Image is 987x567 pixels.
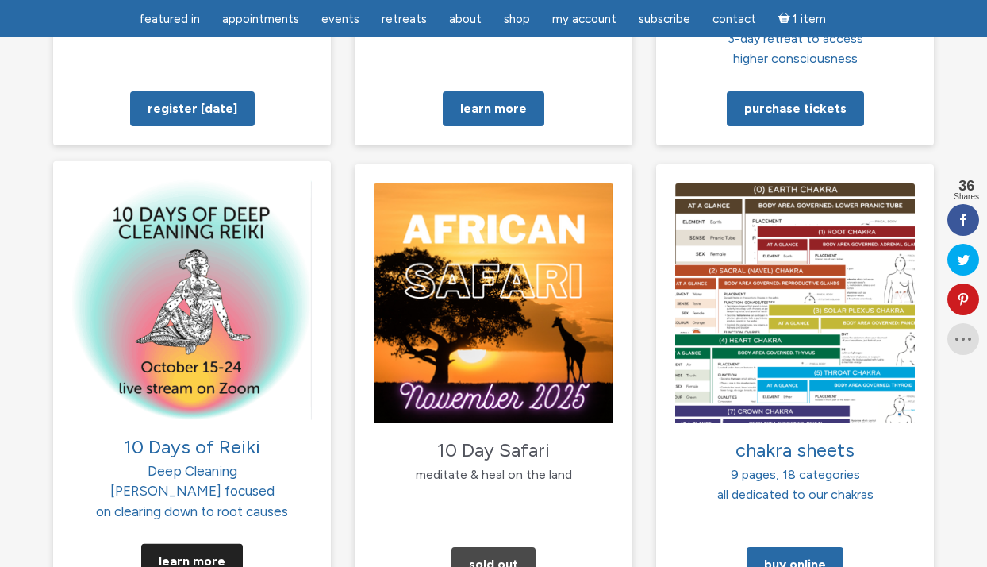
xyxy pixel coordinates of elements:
span: 10 Days of Reiki [124,434,260,457]
span: Subscribe [639,12,690,26]
span: 9 pages, 18 categories [731,467,860,482]
a: Cart1 item [769,2,836,35]
span: meditate & heal on the land [416,467,572,482]
span: Shop [504,12,530,26]
span: on clearing down to root causes [96,503,288,519]
span: About [449,12,482,26]
a: Retreats [372,4,436,35]
a: Contact [703,4,766,35]
a: About [440,4,491,35]
span: 36 [954,179,979,193]
span: Events [321,12,359,26]
a: Register [DATE] [130,91,255,126]
a: My Account [543,4,626,35]
span: all dedicated to our chakras [717,487,874,502]
span: higher consciousness [733,51,858,66]
span: Contact [712,12,756,26]
span: 1 item [793,13,826,25]
span: Deep Cleaning [PERSON_NAME] focused [110,440,275,499]
span: 3-day retreat to access [728,31,863,46]
i: Cart [778,12,793,26]
span: Appointments [222,12,299,26]
span: Retreats [382,12,427,26]
a: featured in [129,4,209,35]
span: Shares [954,193,979,201]
span: chakra sheets [735,438,855,461]
a: Subscribe [629,4,700,35]
a: Events [312,4,369,35]
a: Purchase tickets [727,91,864,126]
span: 10 Day Safari [437,438,550,461]
span: My Account [552,12,616,26]
a: Shop [494,4,540,35]
span: around people, plants, animals [409,22,579,37]
a: Appointments [213,4,309,35]
span: featured in [139,12,200,26]
a: Learn more [443,91,544,126]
